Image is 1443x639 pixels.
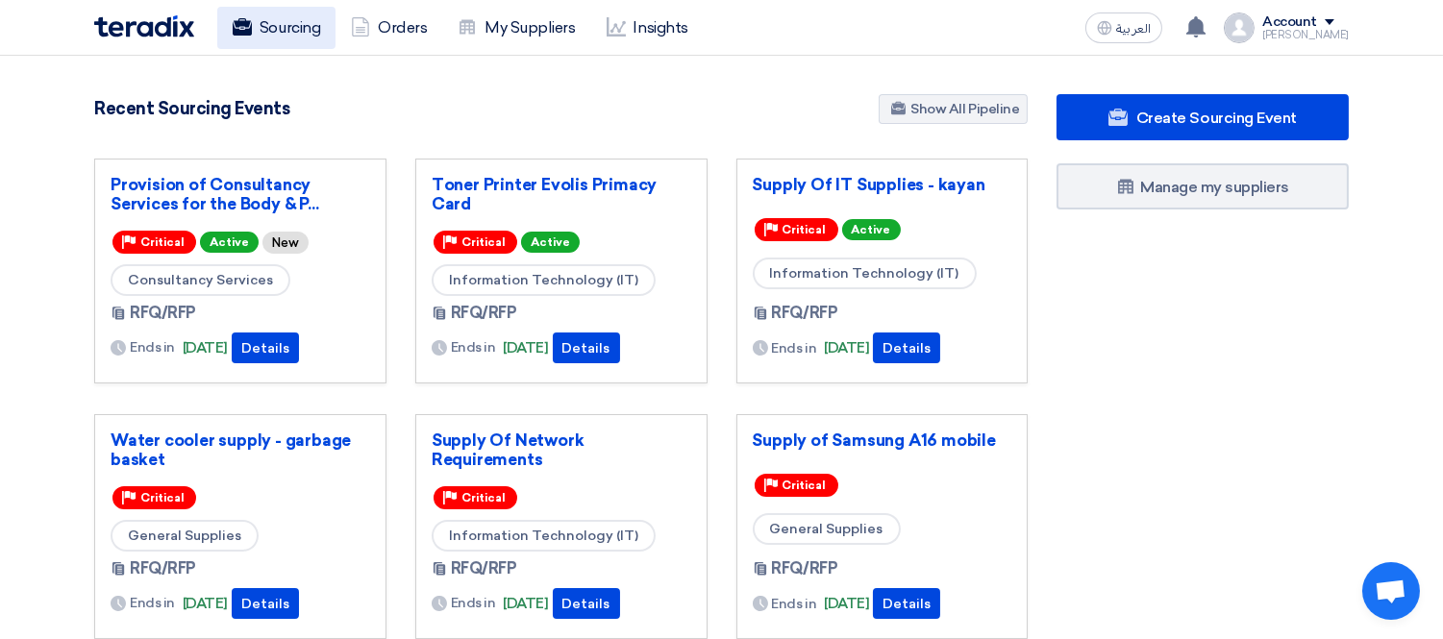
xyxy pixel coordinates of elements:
span: Ends in [772,338,817,358]
span: Ends in [130,593,175,613]
span: RFQ/RFP [451,302,517,325]
h4: Recent Sourcing Events [94,98,289,119]
span: Create Sourcing Event [1136,109,1297,127]
div: New [262,232,309,254]
a: Toner Printer Evolis Primacy Card [432,175,691,213]
span: RFQ/RFP [130,302,196,325]
span: Critical [783,479,827,492]
span: Ends in [772,594,817,614]
span: Active [521,232,580,253]
img: profile_test.png [1224,12,1255,43]
button: Details [873,588,940,619]
span: Active [200,232,259,253]
a: Manage my suppliers [1057,163,1349,209]
span: Critical [461,491,506,504]
span: RFQ/RFP [130,557,196,580]
span: [DATE] [183,593,228,615]
a: Insights [591,7,704,49]
span: [DATE] [824,593,869,615]
a: Supply Of Network Requirements [432,430,691,469]
div: Account [1262,14,1317,31]
a: Show All Pipeline [879,94,1028,124]
a: Supply Of IT Supplies - kayan [753,175,1012,194]
button: Details [553,332,620,363]
span: General Supplies [111,520,259,552]
img: Teradix logo [94,15,194,37]
span: Ends in [451,337,496,357]
span: [DATE] [183,337,228,359]
span: RFQ/RFP [772,557,838,580]
span: Information Technology (IT) [432,520,656,552]
a: Open chat [1362,562,1420,620]
span: Information Technology (IT) [432,264,656,296]
span: General Supplies [753,513,901,545]
span: Active [842,219,901,240]
span: Ends in [451,593,496,613]
span: Critical [140,235,185,249]
a: My Suppliers [442,7,590,49]
button: Details [873,332,940,363]
button: Details [232,588,299,619]
div: [PERSON_NAME] [1262,30,1349,40]
span: العربية [1116,22,1151,36]
a: Supply of Samsung A16 mobile [753,430,1012,450]
a: Water cooler supply - garbage basket [111,430,370,469]
a: Sourcing [217,7,336,49]
span: Critical [140,491,185,504]
span: Information Technology (IT) [753,258,977,289]
span: Consultancy Services [111,264,290,296]
button: العربية [1085,12,1162,43]
button: Details [553,588,620,619]
span: [DATE] [824,337,869,359]
span: Critical [461,235,506,249]
span: Critical [783,223,827,236]
span: RFQ/RFP [772,302,838,325]
span: [DATE] [503,593,548,615]
button: Details [232,332,299,363]
a: Orders [336,7,442,49]
span: Ends in [130,337,175,357]
span: [DATE] [503,337,548,359]
a: Provision of Consultancy Services for the Body & P... [111,175,370,213]
span: RFQ/RFP [451,557,517,580]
